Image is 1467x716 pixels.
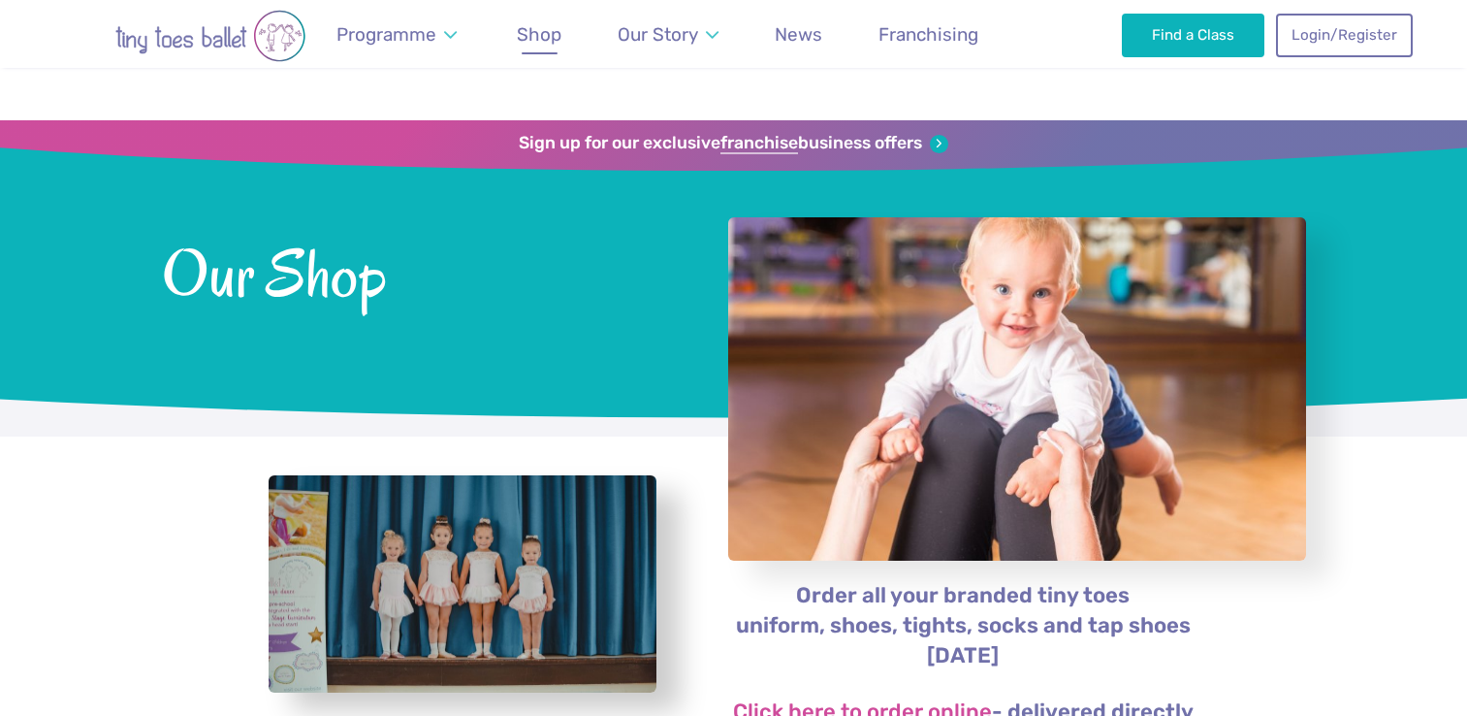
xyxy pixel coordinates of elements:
span: Programme [336,23,436,46]
p: Order all your branded tiny toes uniform, shoes, tights, socks and tap shoes [DATE] [727,581,1199,671]
strong: franchise [720,133,798,154]
span: Franchising [878,23,978,46]
a: Login/Register [1276,14,1412,56]
span: Our Story [618,23,698,46]
a: Shop [508,12,571,57]
span: Shop [517,23,561,46]
span: News [775,23,822,46]
img: tiny toes ballet [55,10,366,62]
a: News [766,12,832,57]
span: Our Shop [162,232,677,310]
a: Sign up for our exclusivefranchisebusiness offers [519,133,948,154]
a: View full-size image [269,475,656,694]
a: Find a Class [1122,14,1264,56]
a: Programme [328,12,466,57]
a: Our Story [608,12,727,57]
a: Franchising [870,12,988,57]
